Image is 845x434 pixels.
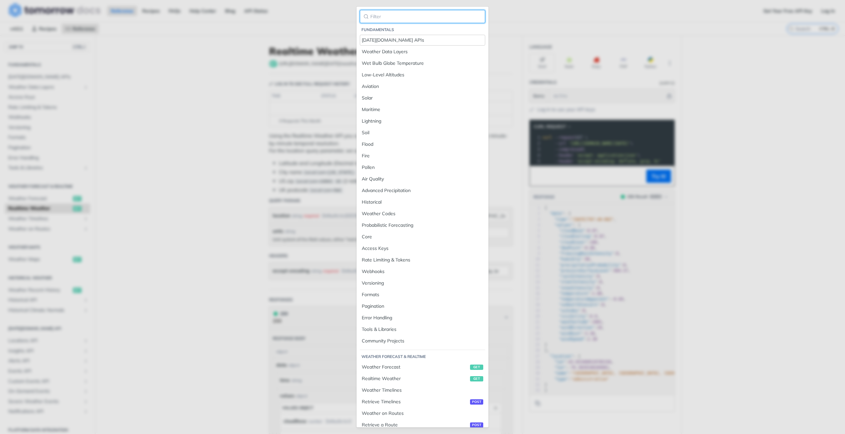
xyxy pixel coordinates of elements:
[362,291,483,298] div: Formats
[362,118,483,125] div: Lightning
[470,376,483,381] span: get
[360,243,485,254] a: Access Keys
[361,353,485,360] li: Weather Forecast & realtime
[362,337,483,344] div: Community Projects
[362,187,483,194] div: Advanced Precipitation
[360,139,485,150] a: Flood
[362,245,483,252] div: Access Keys
[362,71,483,78] div: Low-Level Altitudes
[470,399,483,405] span: post
[470,422,483,428] span: post
[360,58,485,69] a: Wet Bulb Globe Temperature
[362,280,483,287] div: Versioning
[362,129,483,136] div: Soil
[360,408,485,419] a: Weather on Routes
[360,81,485,92] a: Aviation
[360,419,485,430] a: Retrieve a Routepost
[360,35,485,46] a: [DATE][DOMAIN_NAME] APIs
[362,164,483,171] div: Pollen
[360,324,485,335] a: Tools & Libraries
[362,37,483,44] div: [DATE][DOMAIN_NAME] APIs
[362,256,483,263] div: Rate Limiting & Tokens
[362,210,483,217] div: Weather Codes
[360,46,485,57] a: Weather Data Layers
[360,208,485,219] a: Weather Codes
[360,266,485,277] a: Webhooks
[362,141,483,148] div: Flood
[362,303,483,310] div: Pagination
[360,10,485,23] input: Filter
[360,162,485,173] a: Pollen
[360,289,485,300] a: Formats
[360,174,485,184] a: Air Quality
[362,326,483,333] div: Tools & Libraries
[362,106,483,113] div: Maritime
[360,278,485,289] a: Versioning
[360,362,485,373] a: Weather Forecastget
[362,83,483,90] div: Aviation
[362,398,483,405] div: Retrieve Timelines
[362,364,483,371] div: Weather Forecast
[360,127,485,138] a: Soil
[360,93,485,103] a: Solar
[362,233,483,240] div: Core
[362,222,483,229] div: Probabilistic Forecasting
[362,199,483,206] div: Historical
[362,152,483,159] div: Fire
[360,385,485,396] a: Weather Timelines
[362,48,483,55] div: Weather Data Layers
[362,375,483,382] div: Realtime Weather
[362,387,483,394] div: Weather Timelines
[360,373,485,384] a: Realtime Weatherget
[360,104,485,115] a: Maritime
[362,60,483,67] div: Wet Bulb Globe Temperature
[360,197,485,208] a: Historical
[360,335,485,346] a: Community Projects
[360,231,485,242] a: Core
[360,69,485,80] a: Low-Level Altitudes
[360,185,485,196] a: Advanced Precipitation
[360,255,485,265] a: Rate Limiting & Tokens
[470,365,483,370] span: get
[360,312,485,323] a: Error Handling
[361,26,485,33] li: Fundamentals
[360,396,485,407] a: Retrieve Timelinespost
[362,268,483,275] div: Webhooks
[362,421,483,428] div: Retrieve a Route
[362,176,483,182] div: Air Quality
[360,150,485,161] a: Fire
[360,116,485,127] a: Lightning
[362,314,483,321] div: Error Handling
[362,410,483,417] div: Weather on Routes
[362,95,483,101] div: Solar
[360,220,485,231] a: Probabilistic Forecasting
[360,301,485,312] a: Pagination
